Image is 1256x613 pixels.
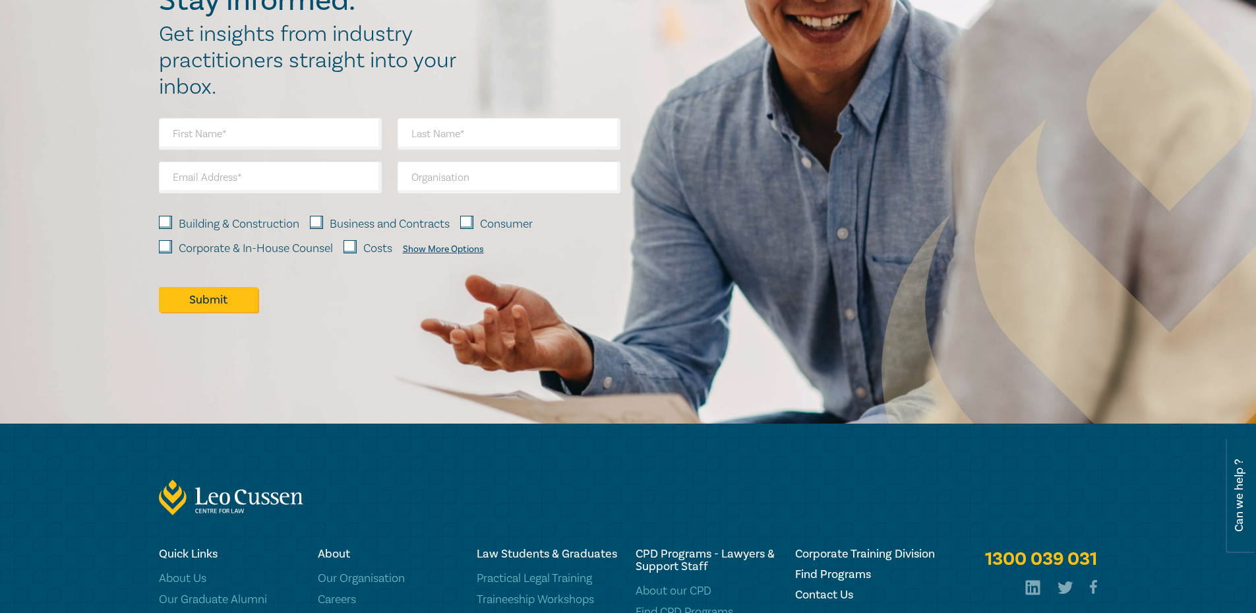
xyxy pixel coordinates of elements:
label: Costs [363,240,392,257]
input: Organisation [398,162,620,193]
a: Traineeship Workshops [477,593,620,606]
a: Our Organisation [318,572,461,585]
input: First Name* [159,118,382,150]
h6: CPD Programs - Lawyers & Support Staff [636,548,779,573]
h6: Quick Links [159,548,302,560]
label: Consumer [480,216,533,233]
h6: About [318,548,461,560]
a: About our CPD [636,585,779,598]
a: 1300 039 031 [985,548,1097,571]
a: Corporate Training Division [795,548,938,560]
a: Practical Legal Training [477,572,620,585]
h2: Get insights from industry practitioners straight into your inbox. [159,21,470,100]
a: Find Programs [795,568,938,581]
h6: Law Students & Graduates [477,548,620,560]
label: Building & Construction [179,216,299,233]
a: Careers [318,593,461,606]
a: Contact Us [795,589,938,601]
a: About Us [159,572,302,585]
input: Email Address* [159,162,382,193]
span: Can we help ? [1233,445,1245,546]
a: Our Graduate Alumni [159,593,302,606]
label: Business and Contracts [330,216,450,233]
div: Show More Options [403,244,484,255]
label: Corporate & In-House Counsel [179,240,333,257]
button: Submit [159,287,258,312]
input: Last Name* [398,118,620,150]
